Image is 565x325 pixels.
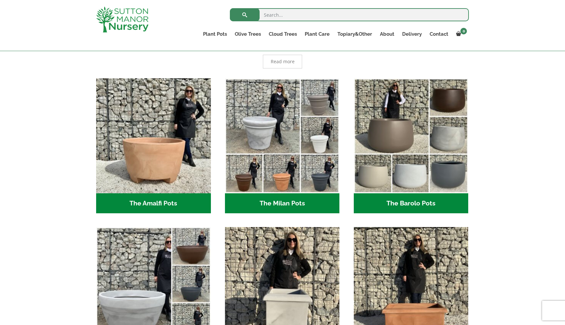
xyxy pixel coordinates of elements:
img: The Milan Pots [225,78,340,193]
a: Cloud Trees [265,29,301,39]
a: Visit product category The Barolo Pots [354,78,469,213]
a: About [376,29,398,39]
a: Delivery [398,29,426,39]
a: Visit product category The Amalfi Pots [96,78,211,213]
h2: The Barolo Pots [354,193,469,214]
a: 0 [452,29,469,39]
img: The Barolo Pots [354,78,469,193]
img: The Amalfi Pots [96,78,211,193]
a: Contact [426,29,452,39]
a: Olive Trees [231,29,265,39]
a: Plant Pots [199,29,231,39]
a: Plant Care [301,29,334,39]
a: Visit product category The Milan Pots [225,78,340,213]
h2: The Amalfi Pots [96,193,211,214]
input: Search... [230,8,469,21]
h2: The Milan Pots [225,193,340,214]
img: logo [96,7,148,32]
span: 0 [460,28,467,34]
a: Topiary&Other [334,29,376,39]
span: Read more [271,59,295,64]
